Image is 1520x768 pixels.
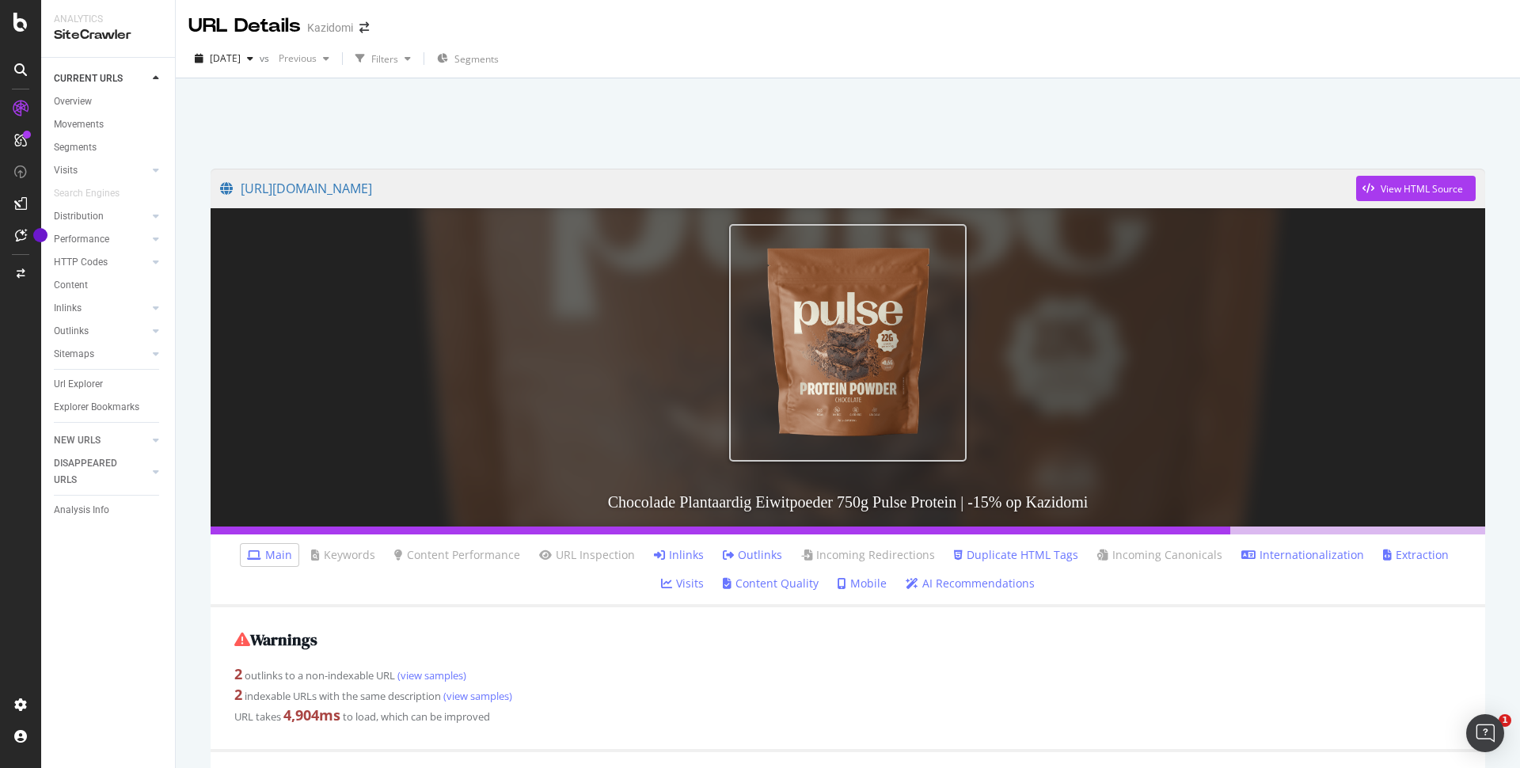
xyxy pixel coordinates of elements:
button: Filters [349,46,417,71]
strong: 2 [234,685,242,704]
button: View HTML Source [1356,176,1476,201]
h2: Warnings [234,631,1461,648]
div: outlinks to a non-indexable URL [234,664,1461,685]
div: Url Explorer [54,376,103,393]
div: Sitemaps [54,346,94,363]
a: Content Performance [394,547,520,563]
button: Segments [431,46,505,71]
a: Inlinks [54,300,148,317]
div: URL Details [188,13,301,40]
a: AI Recommendations [906,576,1035,591]
button: [DATE] [188,46,260,71]
a: Visits [54,162,148,179]
a: Visits [661,576,704,591]
div: indexable URLs with the same description [234,685,1461,705]
div: Visits [54,162,78,179]
div: Search Engines [54,185,120,202]
a: Duplicate HTML Tags [954,547,1078,563]
div: Inlinks [54,300,82,317]
a: Mobile [838,576,887,591]
a: Extraction [1383,547,1449,563]
button: Previous [272,46,336,71]
div: Distribution [54,208,104,225]
a: [URL][DOMAIN_NAME] [220,169,1356,208]
a: Incoming Redirections [801,547,935,563]
div: Outlinks [54,323,89,340]
a: Incoming Canonicals [1097,547,1222,563]
span: vs [260,51,272,65]
div: Overview [54,93,92,110]
div: Movements [54,116,104,133]
div: Kazidomi [307,20,353,36]
a: Segments [54,139,164,156]
img: Chocolade Plantaardig Eiwitpoeder 750g Pulse Protein | -15% op Kazidomi [729,224,967,462]
a: HTTP Codes [54,254,148,271]
a: URL Inspection [539,547,635,563]
a: Performance [54,231,148,248]
div: Open Intercom Messenger [1466,714,1504,752]
div: Segments [54,139,97,156]
div: Tooltip anchor [33,228,47,242]
strong: 4,904 ms [283,705,340,724]
a: Outlinks [723,547,782,563]
a: (view samples) [395,668,466,682]
div: Filters [371,52,398,66]
a: DISAPPEARED URLS [54,455,148,489]
a: Url Explorer [54,376,164,393]
a: Distribution [54,208,148,225]
a: Outlinks [54,323,148,340]
span: 2025 Sep. 2nd [210,51,241,65]
a: CURRENT URLS [54,70,148,87]
div: SiteCrawler [54,26,162,44]
a: Main [247,547,292,563]
h3: Chocolade Plantaardig Eiwitpoeder 750g Pulse Protein | -15% op Kazidomi [211,477,1485,527]
a: Search Engines [54,185,135,202]
a: (view samples) [441,689,512,703]
a: Sitemaps [54,346,148,363]
div: HTTP Codes [54,254,108,271]
div: URL takes to load, which can be improved [234,705,1461,726]
div: CURRENT URLS [54,70,123,87]
a: Internationalization [1241,547,1364,563]
span: Segments [454,52,499,66]
div: Performance [54,231,109,248]
div: NEW URLS [54,432,101,449]
div: arrow-right-arrow-left [359,22,369,33]
div: Explorer Bookmarks [54,399,139,416]
span: 1 [1499,714,1511,727]
div: Content [54,277,88,294]
div: Analysis Info [54,502,109,519]
a: NEW URLS [54,432,148,449]
a: Keywords [311,547,375,563]
a: Content [54,277,164,294]
a: Overview [54,93,164,110]
a: Inlinks [654,547,704,563]
a: Explorer Bookmarks [54,399,164,416]
div: Analytics [54,13,162,26]
div: DISAPPEARED URLS [54,455,134,489]
a: Movements [54,116,164,133]
span: Previous [272,51,317,65]
a: Analysis Info [54,502,164,519]
a: Content Quality [723,576,819,591]
strong: 2 [234,664,242,683]
div: View HTML Source [1381,182,1463,196]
